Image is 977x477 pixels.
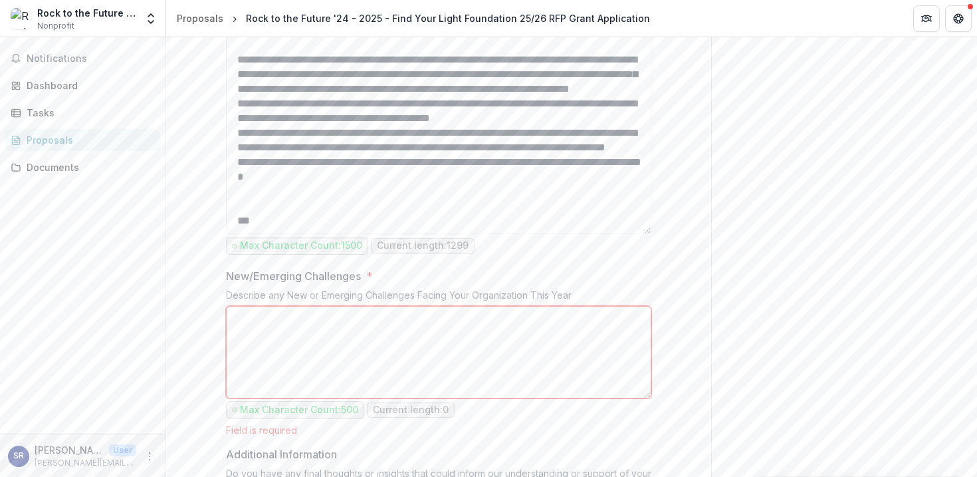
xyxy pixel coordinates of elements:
div: Sophia Rivera [13,452,24,460]
p: Current length: 1299 [377,240,469,251]
span: Nonprofit [37,20,74,32]
div: Proposals [27,133,150,147]
a: Documents [5,156,160,178]
div: Proposals [177,11,223,25]
img: Rock to the Future '24 [11,8,32,29]
button: Get Help [945,5,972,32]
nav: breadcrumb [171,9,655,28]
p: Current length: 0 [373,404,449,416]
a: Dashboard [5,75,160,96]
div: Rock to the Future '24 [37,6,136,20]
p: [PERSON_NAME][EMAIL_ADDRESS][DOMAIN_NAME] [35,457,136,469]
p: Max Character Count: 500 [240,404,358,416]
div: Describe any New or Emerging Challenges Facing Your Organization This Year [226,289,651,306]
a: Tasks [5,102,160,124]
div: Dashboard [27,79,150,92]
p: User [109,444,136,456]
div: Documents [27,160,150,174]
div: Tasks [27,106,150,120]
p: Max Character Count: 1500 [240,240,362,251]
p: New/Emerging Challenges [226,268,361,284]
a: Proposals [171,9,229,28]
span: Notifications [27,53,155,65]
a: Proposals [5,129,160,151]
p: [PERSON_NAME] [35,443,104,457]
div: Rock to the Future '24 - 2025 - Find Your Light Foundation 25/26 RFP Grant Application [246,11,650,25]
button: More [142,448,158,464]
p: Additional Information [226,446,337,462]
div: Field is required [226,424,651,436]
button: Notifications [5,48,160,69]
button: Open entity switcher [142,5,160,32]
button: Partners [913,5,940,32]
